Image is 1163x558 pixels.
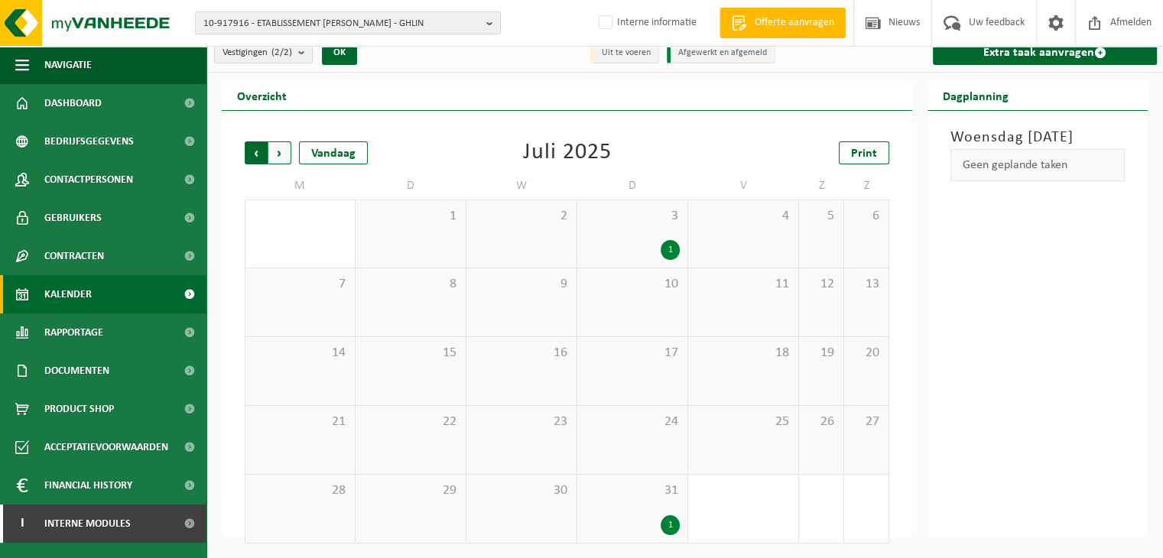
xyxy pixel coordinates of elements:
[253,414,347,430] span: 21
[222,80,302,110] h2: Overzicht
[751,15,838,31] span: Offerte aanvragen
[688,172,799,200] td: V
[44,313,103,352] span: Rapportage
[223,41,292,64] span: Vestigingen
[474,414,569,430] span: 23
[15,504,29,543] span: I
[661,515,680,535] div: 1
[851,148,877,160] span: Print
[696,414,791,430] span: 25
[667,43,775,63] li: Afgewerkt en afgemeld
[585,482,680,499] span: 31
[927,80,1024,110] h2: Dagplanning
[807,208,836,225] span: 5
[363,482,458,499] span: 29
[720,8,846,38] a: Offerte aanvragen
[950,149,1125,181] div: Geen geplande taken
[474,276,569,293] span: 9
[839,141,889,164] a: Print
[696,208,791,225] span: 4
[363,208,458,225] span: 1
[585,276,680,293] span: 10
[585,345,680,362] span: 17
[807,276,836,293] span: 12
[44,352,109,390] span: Documenten
[299,141,368,164] div: Vandaag
[852,276,881,293] span: 13
[799,172,844,200] td: Z
[852,208,881,225] span: 6
[214,41,313,63] button: Vestigingen(2/2)
[585,414,680,430] span: 24
[44,84,102,122] span: Dashboard
[577,172,688,200] td: D
[363,414,458,430] span: 22
[523,141,612,164] div: Juli 2025
[363,345,458,362] span: 15
[807,414,836,430] span: 26
[466,172,577,200] td: W
[474,482,569,499] span: 30
[245,172,356,200] td: M
[590,43,659,63] li: Uit te voeren
[696,276,791,293] span: 11
[253,276,347,293] span: 7
[933,41,1157,65] a: Extra taak aanvragen
[852,345,881,362] span: 20
[596,11,697,34] label: Interne informatie
[44,122,134,161] span: Bedrijfsgegevens
[44,428,168,466] span: Acceptatievoorwaarden
[44,199,102,237] span: Gebruikers
[268,141,291,164] span: Volgende
[253,482,347,499] span: 28
[807,345,836,362] span: 19
[195,11,501,34] button: 10-917916 - ETABLISSEMENT [PERSON_NAME] - GHLIN
[44,466,132,504] span: Financial History
[44,390,114,428] span: Product Shop
[44,275,92,313] span: Kalender
[44,237,104,275] span: Contracten
[696,345,791,362] span: 18
[950,126,1125,149] h3: Woensdag [DATE]
[44,46,92,84] span: Navigatie
[322,41,357,65] button: OK
[474,208,569,225] span: 2
[356,172,466,200] td: D
[363,276,458,293] span: 8
[661,240,680,260] div: 1
[44,504,131,543] span: Interne modules
[852,414,881,430] span: 27
[253,345,347,362] span: 14
[271,47,292,57] count: (2/2)
[203,12,480,35] span: 10-917916 - ETABLISSEMENT [PERSON_NAME] - GHLIN
[585,208,680,225] span: 3
[474,345,569,362] span: 16
[844,172,889,200] td: Z
[245,141,268,164] span: Vorige
[44,161,133,199] span: Contactpersonen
